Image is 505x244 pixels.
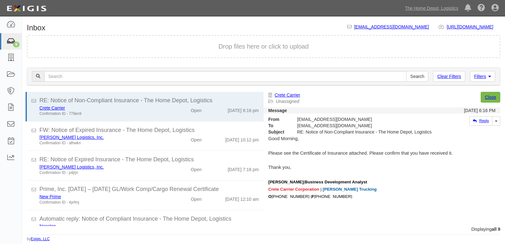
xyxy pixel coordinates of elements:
[225,193,259,202] div: [DATE] 12:10 am
[320,187,323,192] span: |
[275,92,300,98] a: Crete Carrier
[470,71,495,82] a: Filters
[271,194,352,199] span: [PHONE_NUMBER] | [PHONE_NUMBER]
[228,105,259,114] div: [DATE] 6:16 pm
[39,126,259,134] div: FW: Notice of Expired Insurance - The Home Depot, Logistics
[44,71,407,82] input: Search
[268,180,304,184] span: [PERSON_NAME]
[264,129,292,135] strong: Subject
[39,194,61,199] a: New Prime
[39,170,163,176] div: Confirmation ID - p4jrjn
[292,122,436,129] div: party-ftnhht@thdlogistics.complianz.com
[292,129,436,135] div: RE: Notice of Non-Compliant Insurance - The Home Depot, Logistics
[191,105,201,114] div: Open
[447,24,500,29] a: [URL][DOMAIN_NAME]
[433,71,465,82] a: Clear Filters
[268,136,299,141] span: Good Morning,
[492,227,500,232] b: all 9
[354,24,429,29] a: [EMAIL_ADDRESS][DOMAIN_NAME]
[268,165,291,170] span: Thank you,
[39,164,104,170] a: [PERSON_NAME] Logistics, Inc.
[191,223,201,232] div: Open
[481,92,500,103] a: Close
[305,180,367,184] b: Business Development Analyst
[464,107,496,114] div: [DATE] 6:16 PM
[264,122,292,129] strong: To
[225,134,259,143] div: [DATE] 10:12 pm
[228,164,259,173] div: [DATE] 7:18 pm
[5,3,48,14] img: logo-5460c22ac91f19d4615b14bd174203de0afe785f0fc80cf4dbbc73dc1793850b.png
[39,140,163,146] div: Confirmation ID - afhwkn
[191,134,201,143] div: Open
[268,151,453,156] span: Please see the Certificate of Insurance attached. Please confirm that you have received it.
[191,193,201,202] div: Open
[323,187,377,192] span: [PERSON_NAME] Trucking
[39,185,259,193] div: Prime, Inc. 9/1/25 – 9/1/26 GL/Work Comp/Cargo Renewal Certificate
[39,156,259,164] div: RE: Notice of Expired Insurance - The Home Depot, Logistics
[27,236,50,242] small: by
[469,116,492,126] a: Reply
[22,226,505,232] div: Displaying
[402,2,461,15] a: The Home Depot, Logistics
[13,42,20,47] div: 9
[39,200,163,205] div: Confirmation ID - 4yrfmj
[39,135,104,140] a: [PERSON_NAME] Logistics, Inc.
[304,180,367,184] span: |
[228,223,259,232] div: [DATE] 1:17 pm
[478,4,485,12] i: Help Center - Complianz
[268,187,319,192] span: Crete Carrier Corporation
[39,223,56,229] a: Nonstop
[218,42,309,51] button: Drop files here or click to upload
[292,116,436,122] div: [EMAIL_ADDRESS][DOMAIN_NAME]
[312,194,314,199] b: F
[39,111,163,116] div: Confirmation ID - 779en9
[276,99,299,104] a: Unassigned
[39,215,259,223] div: Automatic reply: Notice of Compliant Insurance - The Home Depot, Logistics
[264,116,292,122] strong: From
[268,194,271,199] span: O
[406,71,428,82] input: Search
[39,105,65,110] a: Crete Carrier
[31,237,50,241] a: Exigis, LLC
[27,24,45,32] h1: Inbox
[191,164,201,173] div: Open
[39,97,259,105] div: RE: Notice of Non-Compliant Insurance - The Home Depot, Logistics
[268,108,287,113] strong: Message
